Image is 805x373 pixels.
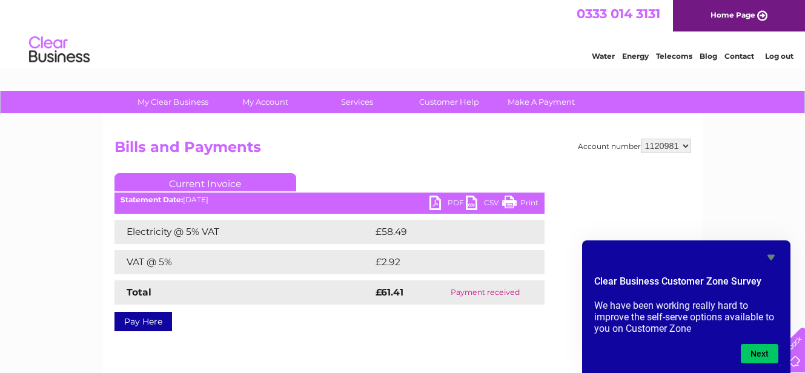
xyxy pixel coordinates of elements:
[121,195,183,204] b: Statement Date:
[114,139,691,162] h2: Bills and Payments
[114,220,373,244] td: Electricity @ 5% VAT
[622,51,649,61] a: Energy
[114,250,373,274] td: VAT @ 5%
[28,31,90,68] img: logo.png
[700,51,717,61] a: Blog
[429,196,466,213] a: PDF
[578,139,691,153] div: Account number
[426,280,545,305] td: Payment received
[594,274,778,295] h2: Clear Business Customer Zone Survey
[577,6,660,21] a: 0333 014 3131
[724,51,754,61] a: Contact
[215,91,315,113] a: My Account
[307,91,407,113] a: Services
[114,173,296,191] a: Current Invoice
[466,196,502,213] a: CSV
[373,220,521,244] td: £58.49
[656,51,692,61] a: Telecoms
[376,286,403,298] strong: £61.41
[491,91,591,113] a: Make A Payment
[765,51,793,61] a: Log out
[502,196,538,213] a: Print
[741,344,778,363] button: Next question
[594,300,778,334] p: We have been working really hard to improve the self-serve options available to you on Customer Zone
[764,250,778,265] button: Hide survey
[592,51,615,61] a: Water
[127,286,151,298] strong: Total
[123,91,223,113] a: My Clear Business
[594,250,778,363] div: Clear Business Customer Zone Survey
[399,91,499,113] a: Customer Help
[114,196,545,204] div: [DATE]
[373,250,516,274] td: £2.92
[114,312,172,331] a: Pay Here
[117,7,689,59] div: Clear Business is a trading name of Verastar Limited (registered in [GEOGRAPHIC_DATA] No. 3667643...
